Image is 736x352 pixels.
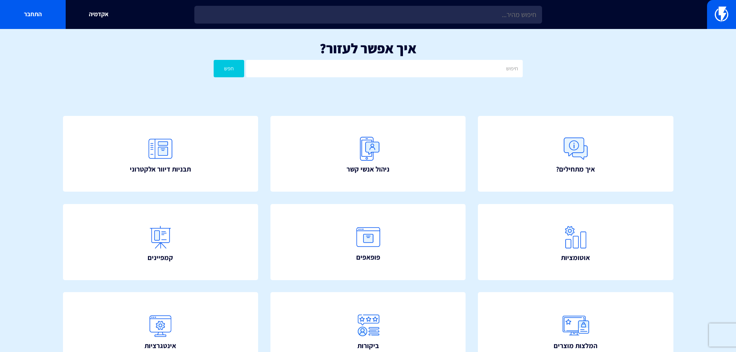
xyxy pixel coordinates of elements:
span: אוטומציות [561,253,590,263]
span: אינטגרציות [144,341,176,351]
input: חיפוש מהיר... [194,6,542,24]
span: ביקורות [357,341,379,351]
a: פופאפים [270,204,466,280]
span: ניהול אנשי קשר [347,164,389,174]
a: ניהול אנשי קשר [270,116,466,192]
a: אוטומציות [478,204,673,280]
span: קמפיינים [148,253,173,263]
span: איך מתחילים? [556,164,595,174]
span: פופאפים [356,252,380,262]
span: המלצות מוצרים [554,341,597,351]
a: קמפיינים [63,204,258,280]
a: איך מתחילים? [478,116,673,192]
button: חפש [214,60,245,77]
a: תבניות דיוור אלקטרוני [63,116,258,192]
span: תבניות דיוור אלקטרוני [130,164,191,174]
input: חיפוש [246,60,522,77]
h1: איך אפשר לעזור? [12,41,724,56]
